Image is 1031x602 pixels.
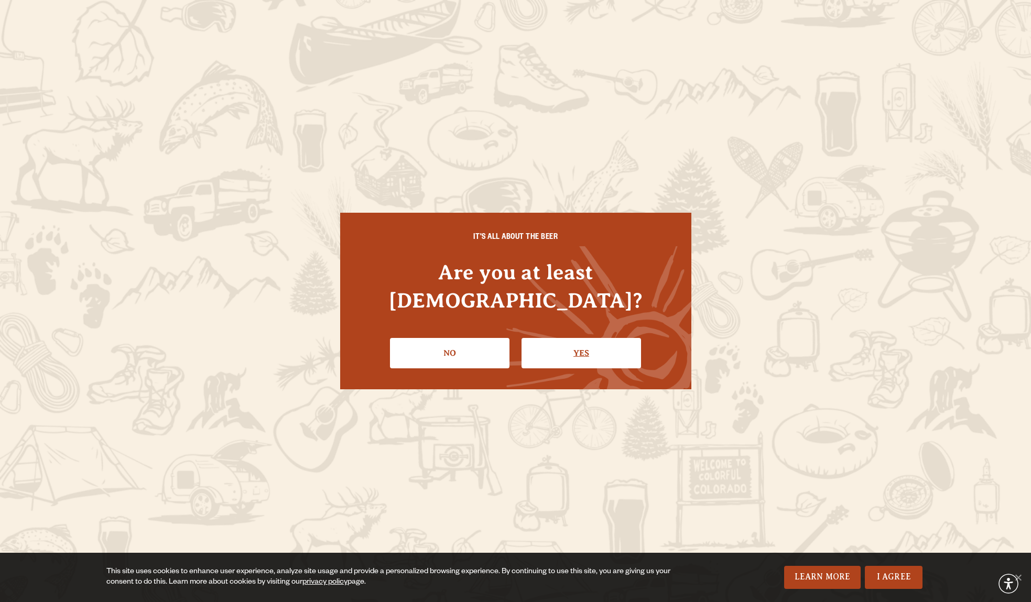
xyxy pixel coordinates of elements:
[361,234,670,243] h6: IT'S ALL ABOUT THE BEER
[522,338,641,368] a: Confirm I'm 21 or older
[361,258,670,314] h4: Are you at least [DEMOGRAPHIC_DATA]?
[106,567,693,588] div: This site uses cookies to enhance user experience, analyze site usage and provide a personalized ...
[784,566,861,589] a: Learn More
[865,566,923,589] a: I Agree
[390,338,509,368] a: No
[302,578,348,587] a: privacy policy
